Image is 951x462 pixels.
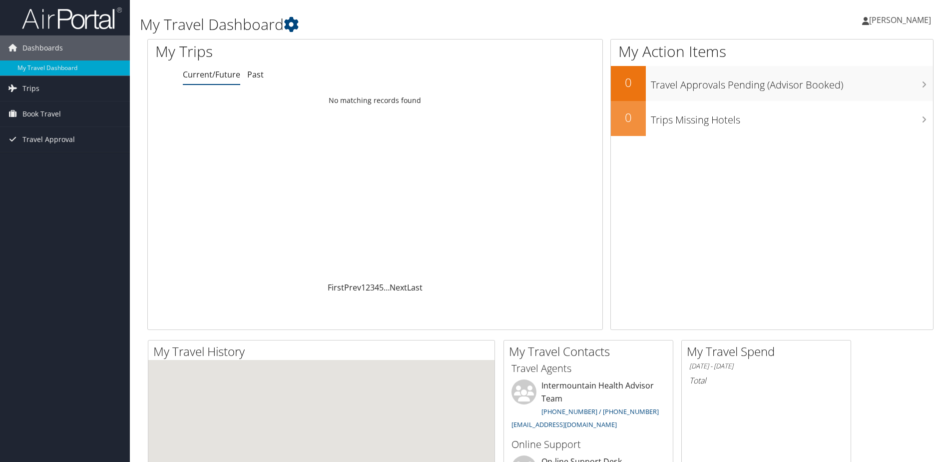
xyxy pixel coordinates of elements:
h6: Total [689,375,843,386]
a: Past [247,69,264,80]
span: Trips [22,76,39,101]
a: Next [390,282,407,293]
h2: 0 [611,74,646,91]
a: First [328,282,344,293]
h2: 0 [611,109,646,126]
span: Book Travel [22,101,61,126]
a: 3 [370,282,375,293]
a: 5 [379,282,384,293]
h3: Travel Approvals Pending (Advisor Booked) [651,73,933,92]
span: Travel Approval [22,127,75,152]
a: 1 [361,282,366,293]
img: airportal-logo.png [22,6,122,30]
a: 0Travel Approvals Pending (Advisor Booked) [611,66,933,101]
span: [PERSON_NAME] [869,14,931,25]
td: No matching records found [148,91,602,109]
a: 2 [366,282,370,293]
h6: [DATE] - [DATE] [689,361,843,371]
a: 4 [375,282,379,293]
h2: My Travel Contacts [509,343,673,360]
span: … [384,282,390,293]
h2: My Travel Spend [687,343,851,360]
a: Current/Future [183,69,240,80]
h1: My Travel Dashboard [140,14,674,35]
a: Prev [344,282,361,293]
a: [EMAIL_ADDRESS][DOMAIN_NAME] [511,420,617,429]
h3: Trips Missing Hotels [651,108,933,127]
h2: My Travel History [153,343,494,360]
a: [PERSON_NAME] [862,5,941,35]
h3: Travel Agents [511,361,665,375]
a: [PHONE_NUMBER] / [PHONE_NUMBER] [541,407,659,416]
span: Dashboards [22,35,63,60]
h1: My Action Items [611,41,933,62]
li: Intermountain Health Advisor Team [506,379,670,433]
a: Last [407,282,423,293]
h1: My Trips [155,41,406,62]
h3: Online Support [511,437,665,451]
a: 0Trips Missing Hotels [611,101,933,136]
